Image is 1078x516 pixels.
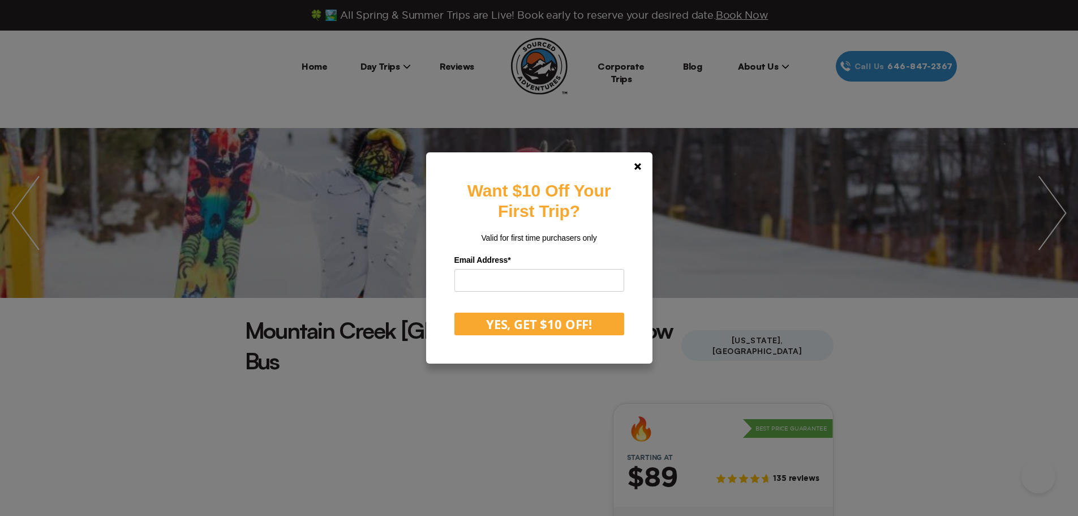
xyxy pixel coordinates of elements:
a: Close [624,153,651,180]
span: Required [508,255,510,265]
strong: Want $10 Off Your First Trip? [467,181,611,220]
button: YES, GET $10 OFF! [454,313,624,335]
label: Email Address [454,251,624,269]
span: Valid for first time purchasers only [481,233,596,242]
